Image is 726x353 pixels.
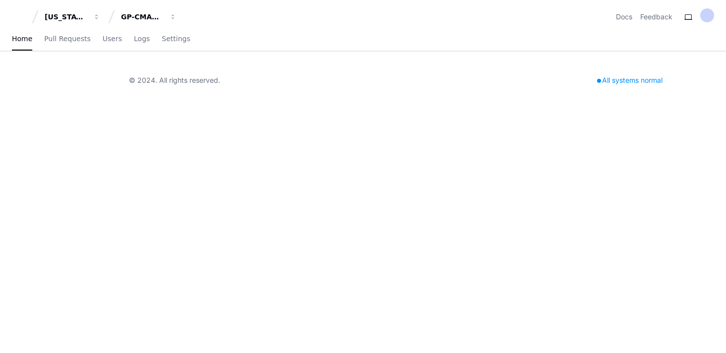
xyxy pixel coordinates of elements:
[121,12,164,22] div: GP-CMAG-MP2
[12,28,32,51] a: Home
[103,36,122,42] span: Users
[117,8,181,26] button: GP-CMAG-MP2
[129,75,220,85] div: © 2024. All rights reserved.
[616,12,632,22] a: Docs
[45,12,87,22] div: [US_STATE] Pacific
[162,36,190,42] span: Settings
[41,8,104,26] button: [US_STATE] Pacific
[591,73,668,87] div: All systems normal
[134,36,150,42] span: Logs
[103,28,122,51] a: Users
[134,28,150,51] a: Logs
[44,36,90,42] span: Pull Requests
[12,36,32,42] span: Home
[162,28,190,51] a: Settings
[640,12,672,22] button: Feedback
[44,28,90,51] a: Pull Requests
